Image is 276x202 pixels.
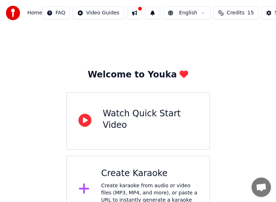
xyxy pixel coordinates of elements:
[27,9,42,17] nav: breadcrumb
[252,178,271,197] div: Open chat
[27,9,42,17] span: Home
[101,168,198,179] div: Create Karaoke
[6,6,20,20] img: youka
[73,6,124,19] button: Video Guides
[103,108,198,131] div: Watch Quick Start Video
[88,69,189,81] div: Welcome to Youka
[227,9,244,17] span: Credits
[42,6,70,19] button: FAQ
[213,6,258,19] button: Credits15
[248,9,254,17] span: 15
